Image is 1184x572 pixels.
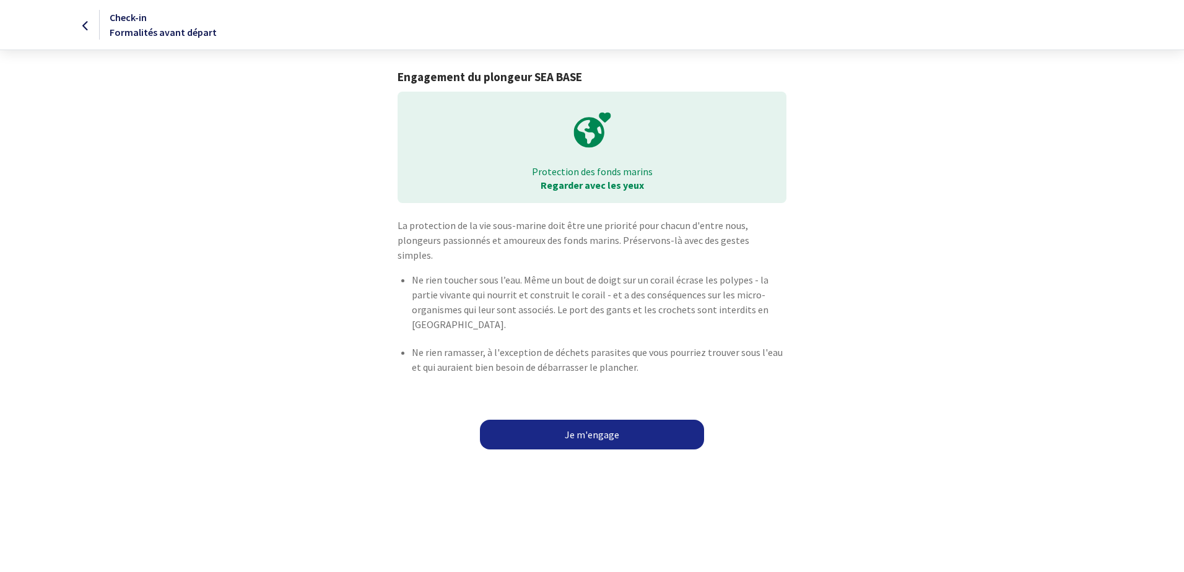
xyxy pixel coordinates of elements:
p: Ne rien toucher sous l’eau. Même un bout de doigt sur un corail écrase les polypes - la partie vi... [412,272,786,332]
p: Ne rien ramasser, à l'exception de déchets parasites que vous pourriez trouver sous l'eau et qui ... [412,345,786,375]
span: Check-in Formalités avant départ [110,11,217,38]
strong: Regarder avec les yeux [541,179,644,191]
a: Je m'engage [480,420,704,449]
p: Protection des fonds marins [406,165,777,178]
h1: Engagement du plongeur SEA BASE [398,70,786,84]
p: La protection de la vie sous-marine doit être une priorité pour chacun d'entre nous, plongeurs pa... [398,218,786,262]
